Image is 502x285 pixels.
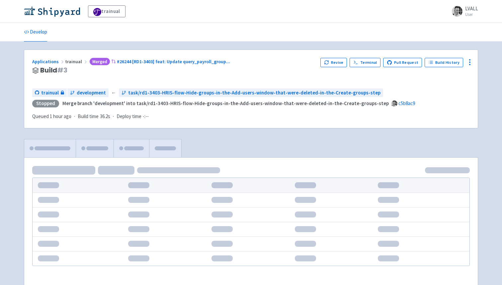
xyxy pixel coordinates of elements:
span: LVALL [465,5,478,12]
span: Merged [90,58,110,66]
span: #26244 [RD1-3403] feat: Update query_payroll_group ... [117,59,230,65]
time: 1 hour ago [50,113,71,119]
a: trainual [32,88,67,97]
a: Applications [32,59,65,65]
div: Stopped [32,100,59,107]
a: Build History [425,58,463,67]
a: development [67,88,109,97]
span: trainual [65,59,88,65]
a: c5b8ac9 [398,100,415,106]
span: development [77,89,106,97]
span: Build time [78,113,99,120]
span: Queued [32,113,71,119]
span: Build [40,67,67,74]
span: task/rd1-3403-HRIS-flow-Hide-groups-in-the-Add-users-window-that-were-deleted-in-the-Create-group... [128,89,380,97]
a: Develop [24,23,47,42]
a: LVALL User [448,6,478,17]
small: User [465,12,478,17]
a: trainual [88,5,126,17]
span: 36.2s [100,113,110,120]
span: # 3 [57,66,67,75]
button: Revive [320,58,347,67]
div: · · [32,113,153,120]
span: trainual [41,89,59,97]
strong: Merge branch 'development' into task/rd1-3403-HRIS-flow-Hide-groups-in-the-Add-users-window-that-... [62,100,389,106]
span: Deploy time [117,113,141,120]
span: ← [111,89,116,97]
img: Shipyard logo [24,6,80,17]
a: Merged#26244 [RD1-3403] feat: Update query_payroll_group... [88,59,231,65]
span: -:-- [143,113,149,120]
a: Pull Request [383,58,422,67]
a: Terminal [350,58,380,67]
a: task/rd1-3403-HRIS-flow-Hide-groups-in-the-Add-users-window-that-were-deleted-in-the-Create-group... [119,88,383,97]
